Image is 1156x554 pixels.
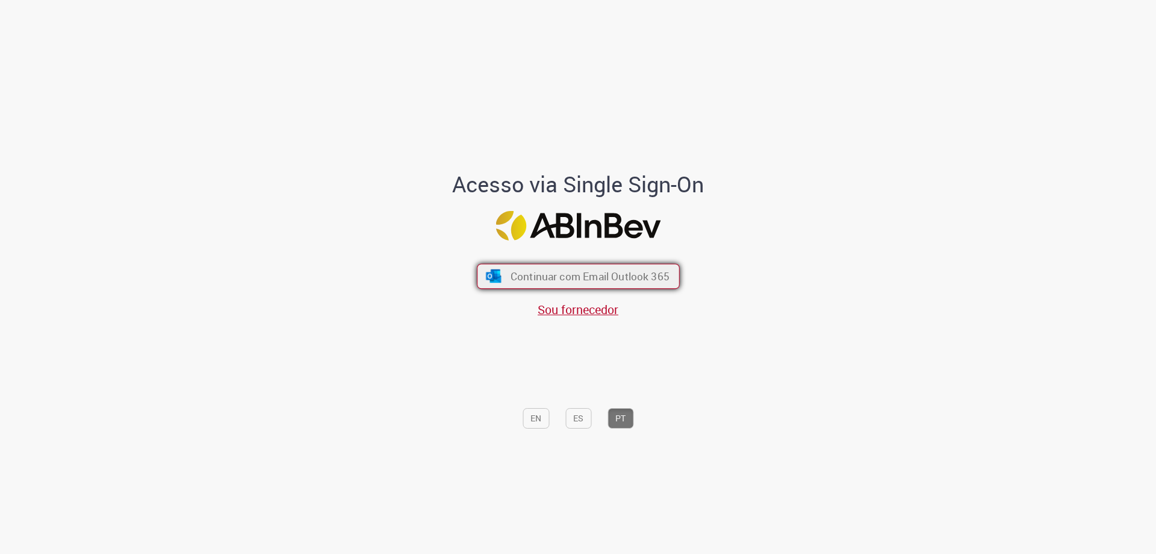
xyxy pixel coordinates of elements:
span: Continuar com Email Outlook 365 [510,269,669,283]
button: ícone Azure/Microsoft 360 Continuar com Email Outlook 365 [477,264,680,289]
button: ES [565,408,591,429]
img: Logo ABInBev [496,211,660,241]
a: Sou fornecedor [538,301,618,318]
img: ícone Azure/Microsoft 360 [485,269,502,283]
h1: Acesso via Single Sign-On [411,172,745,197]
button: PT [608,408,633,429]
button: EN [523,408,549,429]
